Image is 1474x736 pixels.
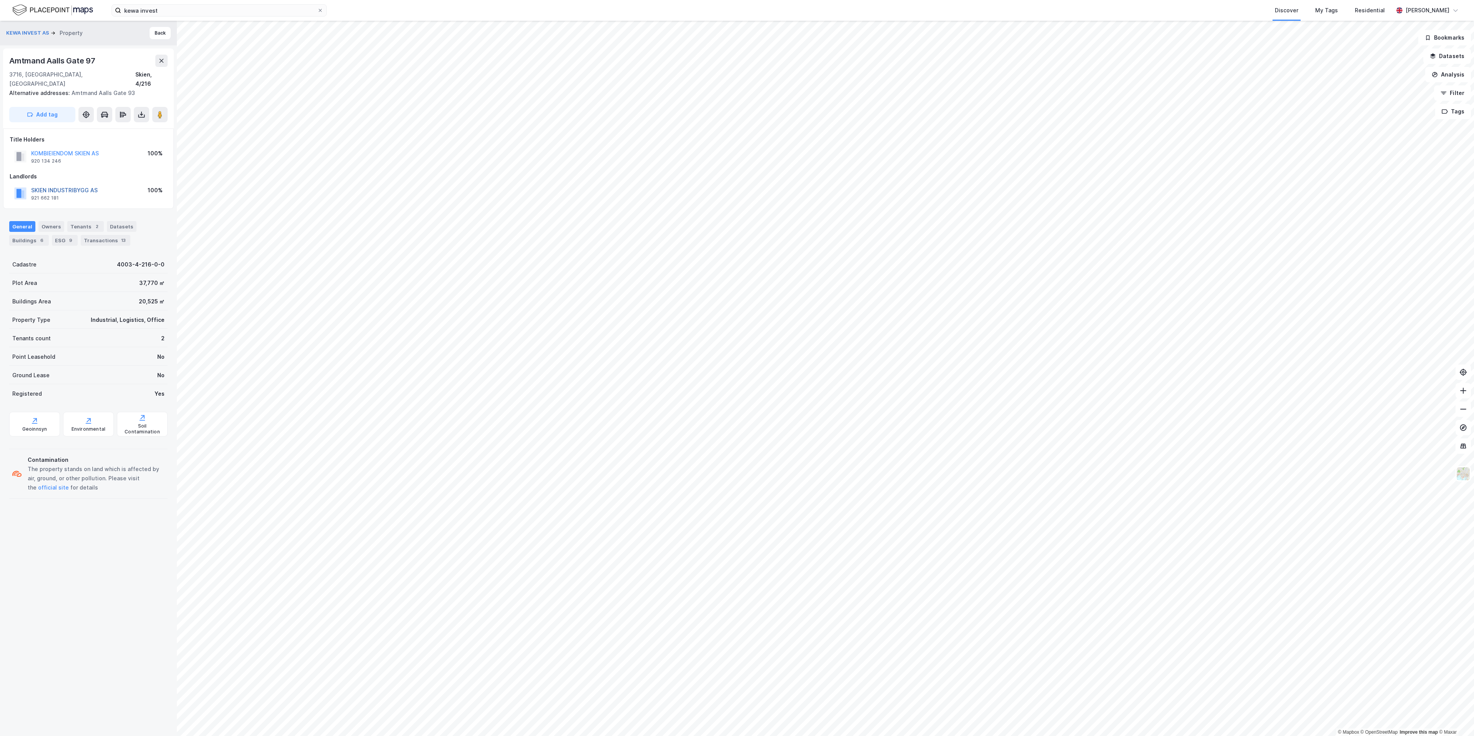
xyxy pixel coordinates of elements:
[9,55,97,67] div: Amtmand Aalls Gate 97
[121,5,317,16] input: Search by address, cadastre, landlords, tenants or people
[22,426,47,432] div: Geoinnsyn
[38,236,46,244] div: 6
[1436,699,1474,736] iframe: Chat Widget
[150,27,171,39] button: Back
[148,149,163,158] div: 100%
[157,371,165,380] div: No
[1418,30,1471,45] button: Bookmarks
[139,297,165,306] div: 20,525 ㎡
[1315,6,1338,15] div: My Tags
[12,389,42,398] div: Registered
[12,3,93,17] img: logo.f888ab2527a4732fd821a326f86c7f29.svg
[1361,729,1398,735] a: OpenStreetMap
[9,221,35,232] div: General
[28,455,165,465] div: Contamination
[1434,85,1471,101] button: Filter
[135,70,168,88] div: Skien, 4/216
[12,334,51,343] div: Tenants count
[1423,48,1471,64] button: Datasets
[6,29,51,37] button: KEWA INVEST AS
[9,88,161,98] div: Amtmand Aalls Gate 93
[72,426,106,432] div: Environmental
[31,158,61,164] div: 920 134 246
[155,389,165,398] div: Yes
[10,172,167,181] div: Landlords
[12,260,37,269] div: Cadastre
[120,236,127,244] div: 13
[107,221,136,232] div: Datasets
[91,315,165,325] div: Industrial, Logistics, Office
[67,236,75,244] div: 9
[1338,729,1359,735] a: Mapbox
[81,235,130,246] div: Transactions
[12,371,50,380] div: Ground Lease
[1435,104,1471,119] button: Tags
[1425,67,1471,82] button: Analysis
[9,90,72,96] span: Alternative addresses:
[28,465,165,492] div: The property stands on land which is affected by air, ground, or other pollution. Please visit th...
[1406,6,1449,15] div: [PERSON_NAME]
[157,352,165,361] div: No
[93,223,101,230] div: 2
[9,107,75,122] button: Add tag
[1355,6,1385,15] div: Residential
[12,297,51,306] div: Buildings Area
[9,235,49,246] div: Buildings
[12,278,37,288] div: Plot Area
[52,235,78,246] div: ESG
[120,423,164,435] div: Soil Contamination
[38,221,64,232] div: Owners
[31,195,59,201] div: 921 662 181
[1456,466,1471,481] img: Z
[117,260,165,269] div: 4003-4-216-0-0
[1400,729,1438,735] a: Improve this map
[12,315,50,325] div: Property Type
[161,334,165,343] div: 2
[10,135,167,144] div: Title Holders
[148,186,163,195] div: 100%
[9,70,135,88] div: 3716, [GEOGRAPHIC_DATA], [GEOGRAPHIC_DATA]
[12,352,55,361] div: Point Leasehold
[60,28,83,38] div: Property
[1275,6,1298,15] div: Discover
[139,278,165,288] div: 37,770 ㎡
[67,221,104,232] div: Tenants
